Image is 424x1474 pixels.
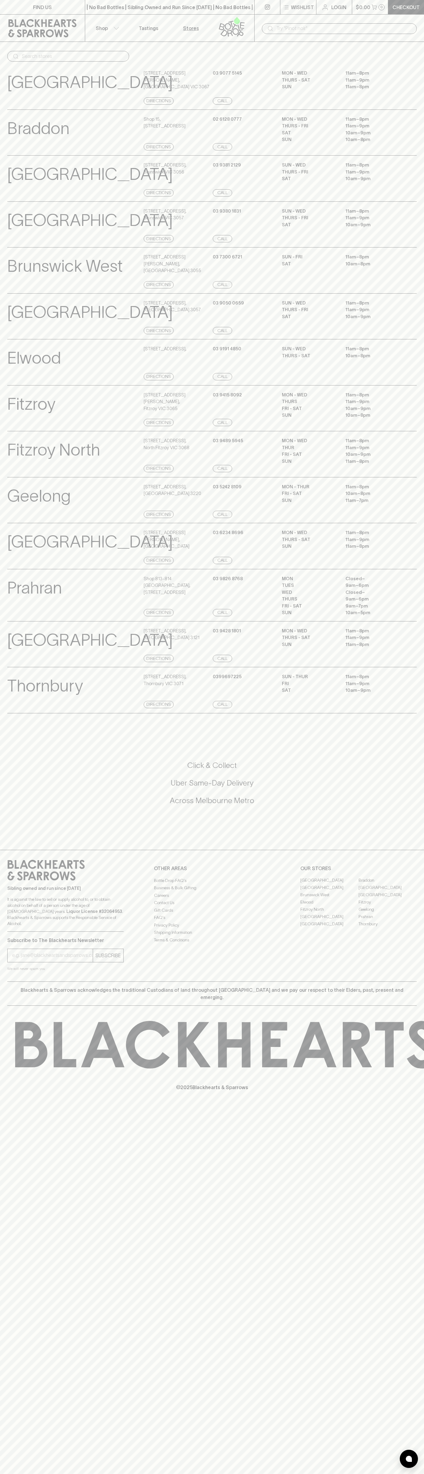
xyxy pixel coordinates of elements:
a: Directions [144,511,174,518]
p: [STREET_ADDRESS] , [GEOGRAPHIC_DATA] 3057 [144,300,201,313]
p: SUN [282,83,336,90]
p: [STREET_ADDRESS] , Brunswick VIC 3057 [144,208,186,221]
p: FRI - SAT [282,490,336,497]
p: 11am – 9pm [346,536,400,543]
p: 11am – 9pm [346,123,400,130]
p: SAT [282,261,336,268]
p: THURS - SAT [282,536,336,543]
p: SAT [282,175,336,182]
p: Shop 813-814 [GEOGRAPHIC_DATA] , [STREET_ADDRESS] [144,575,211,596]
p: Fitzroy North [7,437,100,463]
p: [GEOGRAPHIC_DATA] [7,70,173,95]
p: 11am – 8pm [346,458,400,465]
a: Directions [144,419,174,426]
p: SUN - WED [282,162,336,169]
a: [GEOGRAPHIC_DATA] [359,891,417,899]
p: SUN [282,136,336,143]
p: 11am – 8pm [346,83,400,90]
p: [STREET_ADDRESS] , [144,345,186,352]
p: 03 9381 2129 [213,162,241,169]
strong: Liquor License #32064953 [66,909,122,914]
p: 11am – 8pm [346,673,400,680]
p: Brunswick West [7,254,123,279]
p: 10am – 9pm [346,130,400,136]
a: Braddon [359,877,417,884]
p: 11am – 9pm [346,634,400,641]
a: Brunswick West [300,891,359,899]
a: Gift Cards [154,907,270,914]
p: 11am – 8pm [346,345,400,352]
p: 11am – 7pm [346,497,400,504]
p: SUN [282,412,336,419]
p: Wishlist [291,4,314,11]
p: [STREET_ADDRESS] , North Fitzroy VIC 3068 [144,437,189,451]
a: Call [213,701,232,708]
p: SAT [282,313,336,320]
a: Fitzroy [359,899,417,906]
p: MON - THUR [282,483,336,490]
a: Shipping Information [154,929,270,936]
p: 03 7300 6721 [213,254,242,261]
p: 10am – 9pm [346,451,400,458]
a: Elwood [300,899,359,906]
p: Shop 15 , [STREET_ADDRESS] [144,116,185,130]
a: Directions [144,189,174,197]
p: Subscribe to The Blackhearts Newsletter [7,937,124,944]
a: Directions [144,97,174,105]
p: 10am – 8pm [346,412,400,419]
a: FAQ's [154,914,270,921]
p: OUR STORES [300,865,417,872]
p: Sun - Thur [282,673,336,680]
p: THURS - FRI [282,306,336,313]
p: SUN [282,497,336,504]
a: Directions [144,701,174,708]
p: FRI - SAT [282,405,336,412]
p: Closed – [346,575,400,582]
a: Call [213,511,232,518]
p: SUN - FRI [282,254,336,261]
p: [GEOGRAPHIC_DATA] [7,300,173,325]
p: WED [282,589,336,596]
p: 11am – 8pm [346,392,400,399]
p: MON - WED [282,529,336,536]
p: MON [282,575,336,582]
a: [GEOGRAPHIC_DATA] [300,913,359,920]
p: 11am – 8pm [346,641,400,648]
p: 11am – 8pm [346,628,400,634]
a: Careers [154,892,270,899]
p: THURS - SAT [282,77,336,84]
a: Directions [144,235,174,242]
a: Call [213,235,232,242]
p: 02 6128 0777 [213,116,242,123]
p: MON - WED [282,392,336,399]
p: SUN [282,641,336,648]
a: Directions [144,557,174,564]
p: 0399697225 [213,673,242,680]
p: [GEOGRAPHIC_DATA] [7,628,173,653]
p: Login [331,4,346,11]
p: SUN - WED [282,300,336,307]
p: TUES [282,582,336,589]
p: FRI - SAT [282,603,336,610]
p: Geelong [7,483,71,509]
p: [GEOGRAPHIC_DATA] [7,208,173,233]
p: 11am – 9pm [346,77,400,84]
a: Call [213,97,232,105]
p: $0.00 [356,4,370,11]
p: 11am – 8pm [346,162,400,169]
a: Call [213,419,232,426]
p: 03 9380 1831 [213,208,241,215]
p: 9am – 7pm [346,603,400,610]
a: Call [213,373,232,380]
p: 9am – 6pm [346,596,400,603]
p: SAT [282,221,336,228]
a: Call [213,557,232,564]
p: 10am – 8pm [346,352,400,359]
p: Closed – [346,589,400,596]
p: 03 9050 0659 [213,300,244,307]
p: 11am – 8pm [346,254,400,261]
p: 11am – 9pm [346,444,400,451]
p: 10am – 9pm [346,405,400,412]
p: 03 5242 8109 [213,483,242,490]
p: 11am – 8pm [346,529,400,536]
